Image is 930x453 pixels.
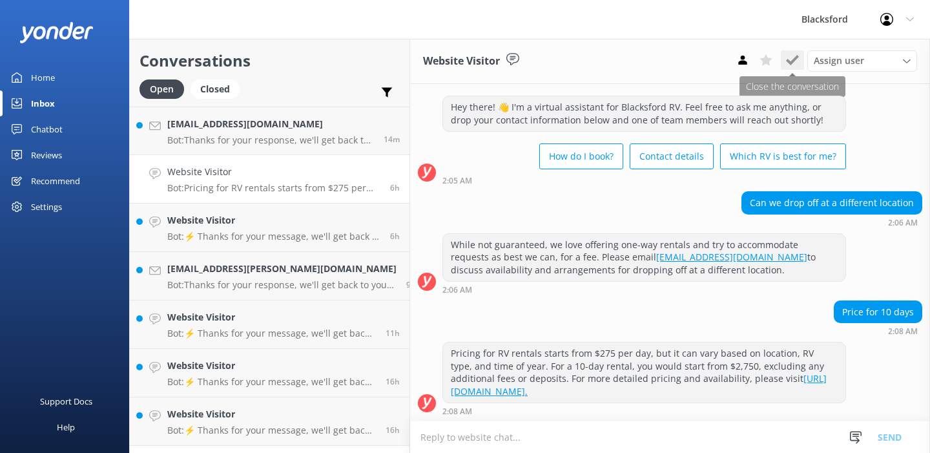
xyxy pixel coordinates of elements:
p: Bot: ⚡ Thanks for your message, we'll get back to you as soon as we can. You're also welcome to k... [167,376,376,388]
strong: 2:06 AM [888,219,918,227]
div: Assign User [807,50,917,71]
span: Sep 03 2025 01:37am (UTC -06:00) America/Chihuahua [390,231,400,242]
p: Bot: Thanks for your response, we'll get back to you as soon as we can during opening hours. [167,134,374,146]
div: Hey there! 👋 I'm a virtual assistant for Blacksford RV. Feel free to ask me anything, or drop you... [443,96,845,131]
h4: Website Visitor [167,165,380,179]
span: Sep 02 2025 11:16pm (UTC -06:00) America/Chihuahua [406,279,416,290]
div: Sep 03 2025 02:06am (UTC -06:00) America/Chihuahua [741,218,922,227]
img: yonder-white-logo.png [19,22,94,43]
div: Price for 10 days [834,301,922,323]
strong: 2:08 AM [442,408,472,416]
div: Help [57,414,75,440]
a: Website VisitorBot:Pricing for RV rentals starts from $275 per day, but it can vary based on loca... [130,155,409,204]
a: Website VisitorBot:⚡ Thanks for your message, we'll get back to you as soon as we can. You're als... [130,349,409,397]
p: Bot: ⚡ Thanks for your message, we'll get back to you as soon as we can. You're also welcome to k... [167,328,376,339]
a: [URL][DOMAIN_NAME]. [451,372,827,397]
button: How do I book? [539,143,623,169]
span: Assign user [814,54,864,68]
div: Open [139,79,184,99]
a: [EMAIL_ADDRESS][DOMAIN_NAME] [656,251,807,263]
p: Bot: Thanks for your response, we'll get back to you as soon as we can during opening hours. [167,279,397,291]
h4: Website Visitor [167,407,376,421]
h4: [EMAIL_ADDRESS][PERSON_NAME][DOMAIN_NAME] [167,262,397,276]
h3: Website Visitor [423,53,500,70]
a: Website VisitorBot:⚡ Thanks for your message, we'll get back to you as soon as we can. You're als... [130,300,409,349]
div: Pricing for RV rentals starts from $275 per day, but it can vary based on location, RV type, and ... [443,342,845,402]
div: Inbox [31,90,55,116]
h4: Website Visitor [167,213,380,227]
div: Sep 03 2025 02:05am (UTC -06:00) America/Chihuahua [442,176,846,185]
div: Reviews [31,142,62,168]
div: Can we drop off at a different location [742,192,922,214]
a: [EMAIL_ADDRESS][PERSON_NAME][DOMAIN_NAME]Bot:Thanks for your response, we'll get back to you as s... [130,252,409,300]
span: Sep 02 2025 03:44pm (UTC -06:00) America/Chihuahua [386,425,400,436]
a: [EMAIL_ADDRESS][DOMAIN_NAME]Bot:Thanks for your response, we'll get back to you as soon as we can... [130,107,409,155]
span: Sep 02 2025 08:39pm (UTC -06:00) America/Chihuahua [386,328,400,339]
div: Recommend [31,168,80,194]
span: Sep 02 2025 03:52pm (UTC -06:00) America/Chihuahua [386,376,400,387]
strong: 2:06 AM [442,286,472,294]
a: Open [139,81,191,96]
div: Sep 03 2025 02:06am (UTC -06:00) America/Chihuahua [442,285,846,294]
p: Bot: ⚡ Thanks for your message, we'll get back to you as soon as we can. You're also welcome to k... [167,231,380,242]
h4: Website Visitor [167,359,376,373]
a: Website VisitorBot:⚡ Thanks for your message, we'll get back to you as soon as we can. You're als... [130,204,409,252]
div: Sep 03 2025 02:08am (UTC -06:00) America/Chihuahua [834,326,922,335]
div: Settings [31,194,62,220]
div: Support Docs [40,388,92,414]
div: Home [31,65,55,90]
strong: 2:05 AM [442,177,472,185]
div: Sep 03 2025 02:08am (UTC -06:00) America/Chihuahua [442,406,846,416]
div: Chatbot [31,116,63,142]
a: Website VisitorBot:⚡ Thanks for your message, we'll get back to you as soon as we can. You're als... [130,397,409,446]
button: Which RV is best for me? [720,143,846,169]
strong: 2:08 AM [888,328,918,335]
p: Bot: Pricing for RV rentals starts from $275 per day, but it can vary based on location, RV type,... [167,182,380,194]
h4: [EMAIL_ADDRESS][DOMAIN_NAME] [167,117,374,131]
h2: Conversations [139,48,400,73]
p: Bot: ⚡ Thanks for your message, we'll get back to you as soon as we can. You're also welcome to k... [167,425,376,436]
button: Contact details [630,143,714,169]
h4: Website Visitor [167,310,376,324]
div: Closed [191,79,240,99]
a: Closed [191,81,246,96]
span: Sep 03 2025 02:08am (UTC -06:00) America/Chihuahua [390,182,400,193]
div: While not guaranteed, we love offering one-way rentals and try to accommodate requests as best we... [443,234,845,281]
span: Sep 03 2025 08:07am (UTC -06:00) America/Chihuahua [384,134,400,145]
